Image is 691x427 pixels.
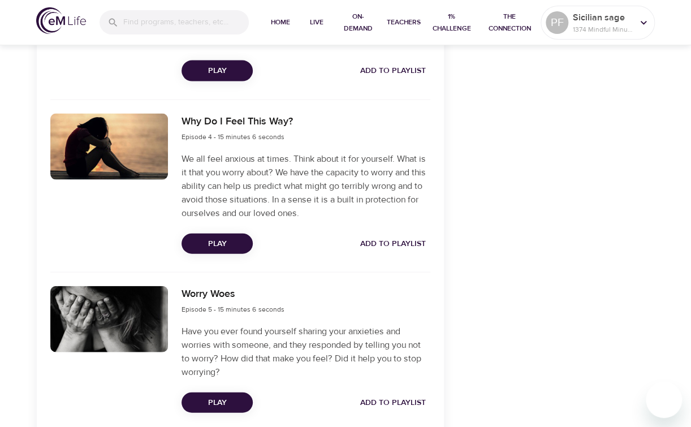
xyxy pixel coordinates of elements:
input: Find programs, teachers, etc... [123,10,249,34]
h6: Worry Woes [182,286,284,303]
span: Add to Playlist [360,237,426,251]
button: Add to Playlist [356,393,430,413]
span: Episode 4 - 15 minutes 6 seconds [182,132,284,141]
span: On-Demand [339,11,377,34]
span: Play [191,237,244,251]
img: logo [36,7,86,34]
span: Episode 5 - 15 minutes 6 seconds [182,305,284,314]
span: Play [191,64,244,78]
span: Live [303,16,330,28]
p: Have you ever found yourself sharing your anxieties and worries with someone, and they responded ... [182,325,430,379]
h6: Why Do I Feel This Way? [182,114,293,130]
span: The Connection [483,11,536,34]
span: Add to Playlist [360,396,426,410]
span: Play [191,396,244,410]
button: Play [182,234,253,255]
button: Play [182,393,253,413]
span: Teachers [386,16,420,28]
button: Add to Playlist [356,234,430,255]
div: PF [546,11,568,34]
p: 1374 Mindful Minutes [573,24,633,34]
span: Home [267,16,294,28]
p: Sicilian sage [573,11,633,24]
iframe: Button to launch messaging window [646,382,682,418]
span: 1% Challenge [429,11,474,34]
p: We all feel anxious at times. Think about it for yourself. What is it that you worry about? We ha... [182,152,430,220]
button: Play [182,61,253,81]
span: Add to Playlist [360,64,426,78]
button: Add to Playlist [356,61,430,81]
